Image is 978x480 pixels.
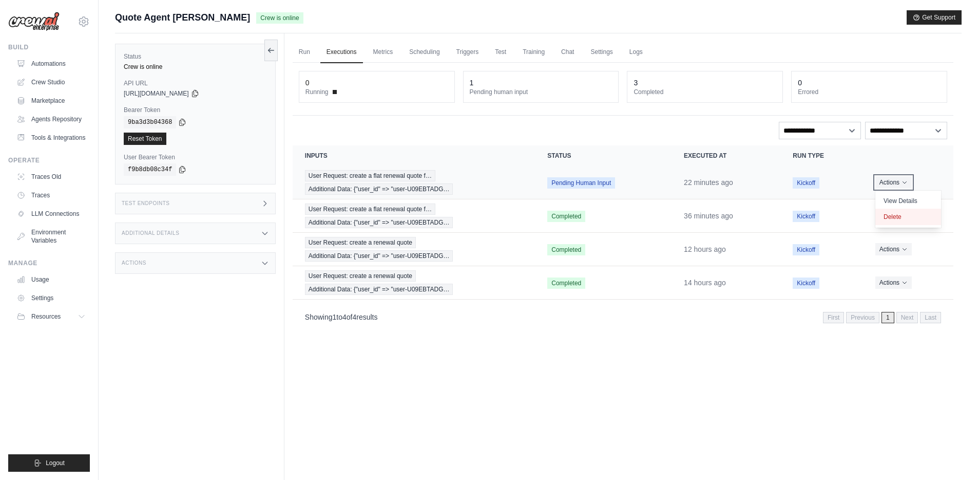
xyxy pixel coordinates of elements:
a: Traces Old [12,169,90,185]
span: Last [920,312,941,323]
div: Crew is online [124,63,267,71]
span: [URL][DOMAIN_NAME] [124,89,189,98]
label: Bearer Token [124,106,267,114]
dt: Completed [634,88,776,96]
button: Actions for execution [875,276,912,289]
span: User Request: create a renewal quote [305,237,416,248]
div: 3 [634,78,638,88]
a: Settings [12,290,90,306]
span: Completed [547,278,585,289]
a: Crew Studio [12,74,90,90]
a: Test [489,42,512,63]
a: Run [293,42,316,63]
label: Status [124,52,267,61]
img: Logo [8,12,60,31]
div: 0 [798,78,802,88]
p: Showing to of results [305,312,378,322]
time: September 26, 2025 at 01:50 PDT [684,212,733,220]
button: Actions for execution [875,243,912,255]
span: 4 [342,313,347,321]
a: Marketplace [12,93,90,109]
span: User Request: create a renewal quote [305,270,416,282]
button: Get Support [907,10,962,25]
span: Completed [547,211,585,222]
a: Settings [584,42,619,63]
a: Environment Variables [12,224,90,249]
button: Resources [12,308,90,325]
nav: Pagination [823,312,941,323]
dt: Pending human input [470,88,612,96]
button: Logout [8,454,90,472]
div: Manage [8,259,90,267]
time: September 26, 2025 at 02:04 PDT [684,178,733,187]
a: Logs [623,42,649,63]
div: Operate [8,156,90,164]
span: Crew is online [256,12,303,24]
h3: Additional Details [122,230,179,236]
th: Status [535,145,672,166]
span: Completed [547,244,585,255]
a: Metrics [367,42,399,63]
a: Executions [320,42,363,63]
span: Kickoff [793,244,819,255]
span: Kickoff [793,211,819,222]
a: View execution details for User Request [305,237,523,262]
span: First [823,312,844,323]
a: Tools & Integrations [12,130,90,146]
span: 4 [352,313,356,321]
span: 1 [881,312,894,323]
a: Triggers [450,42,485,63]
div: Build [8,43,90,51]
span: Pending Human Input [547,177,615,189]
a: View Details [875,193,941,209]
div: 0 [305,78,310,88]
a: Automations [12,56,90,72]
span: Additional Data: {"user_id" => "user-U09EBTADG… [305,183,453,195]
nav: Pagination [293,304,953,330]
span: Resources [31,312,61,321]
a: Agents Repository [12,111,90,127]
a: LLM Connections [12,206,90,222]
time: September 25, 2025 at 12:14 PDT [684,279,726,287]
a: Training [516,42,551,63]
time: September 25, 2025 at 14:14 PDT [684,245,726,253]
th: Executed at [672,145,780,166]
a: Traces [12,187,90,204]
dt: Errored [798,88,941,96]
span: Quote Agent [PERSON_NAME] [115,10,250,25]
a: Scheduling [403,42,446,63]
a: View execution details for User Request [305,204,523,228]
button: Actions for execution [875,176,912,189]
code: f9b8db08c34f [124,163,176,176]
label: User Bearer Token [124,153,267,161]
a: Reset Token [124,133,166,145]
div: 1 [470,78,474,88]
a: Chat [555,42,580,63]
span: Logout [46,459,65,467]
span: Next [896,312,918,323]
th: Run Type [780,145,862,166]
h3: Test Endpoints [122,200,170,207]
span: Kickoff [793,278,819,289]
span: Additional Data: {"user_id" => "user-U09EBTADG… [305,250,453,262]
span: Additional Data: {"user_id" => "user-U09EBTADG… [305,284,453,295]
span: 1 [333,313,337,321]
section: Crew executions table [293,145,953,330]
span: Previous [846,312,879,323]
span: User Request: create a flat renewal quote f… [305,204,435,215]
a: Usage [12,271,90,288]
h3: Actions [122,260,146,266]
a: View execution details for User Request [305,170,523,195]
button: Delete [875,209,941,225]
span: Running [305,88,329,96]
span: Additional Data: {"user_id" => "user-U09EBTADG… [305,217,453,228]
code: 9ba3d3b04368 [124,116,176,128]
label: API URL [124,79,267,87]
span: Kickoff [793,177,819,189]
a: View execution details for User Request [305,270,523,295]
span: User Request: create a flat renewal quote f… [305,170,435,181]
th: Inputs [293,145,535,166]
